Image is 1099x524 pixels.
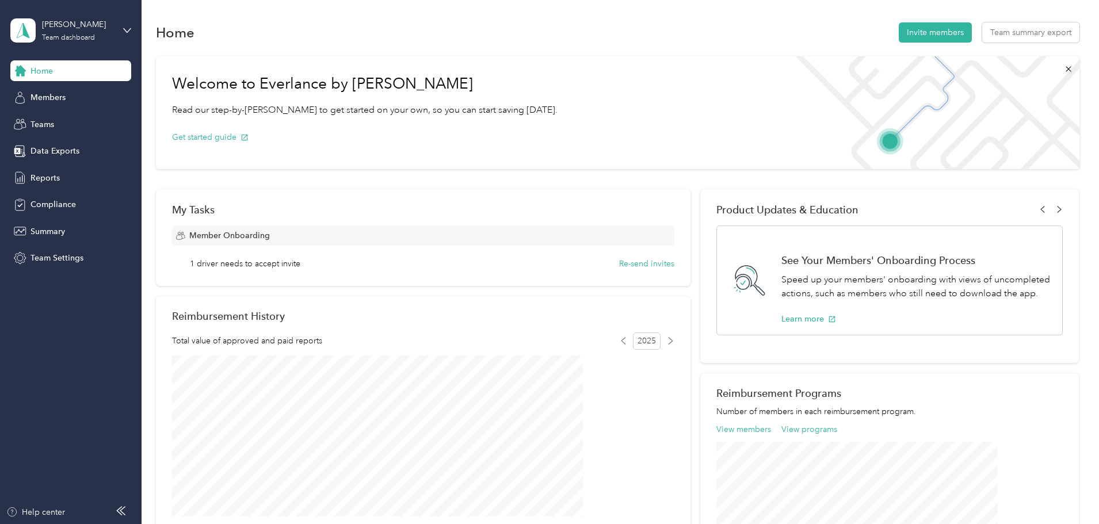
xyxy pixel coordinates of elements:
[30,198,76,211] span: Compliance
[172,131,249,143] button: Get started guide
[30,65,53,77] span: Home
[172,310,285,322] h2: Reimbursement History
[42,35,95,41] div: Team dashboard
[30,145,79,157] span: Data Exports
[982,22,1079,43] button: Team summary export
[781,254,1050,266] h1: See Your Members' Onboarding Process
[30,118,54,131] span: Teams
[190,258,300,270] span: 1 driver needs to accept invite
[42,18,114,30] div: [PERSON_NAME]
[899,22,972,43] button: Invite members
[784,56,1079,169] img: Welcome to everlance
[716,423,771,435] button: View members
[633,332,661,350] span: 2025
[716,204,858,216] span: Product Updates & Education
[172,75,558,93] h1: Welcome to Everlance by [PERSON_NAME]
[716,387,1063,399] h2: Reimbursement Programs
[156,26,194,39] h1: Home
[30,225,65,238] span: Summary
[781,273,1050,301] p: Speed up your members' onboarding with views of uncompleted actions, such as members who still ne...
[716,406,1063,418] p: Number of members in each reimbursement program.
[189,230,270,242] span: Member Onboarding
[30,91,66,104] span: Members
[619,258,674,270] button: Re-send invites
[172,204,674,216] div: My Tasks
[6,506,65,518] button: Help center
[1035,460,1099,524] iframe: Everlance-gr Chat Button Frame
[781,313,836,325] button: Learn more
[30,172,60,184] span: Reports
[30,252,83,264] span: Team Settings
[172,335,322,347] span: Total value of approved and paid reports
[172,103,558,117] p: Read our step-by-[PERSON_NAME] to get started on your own, so you can start saving [DATE].
[781,423,837,435] button: View programs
